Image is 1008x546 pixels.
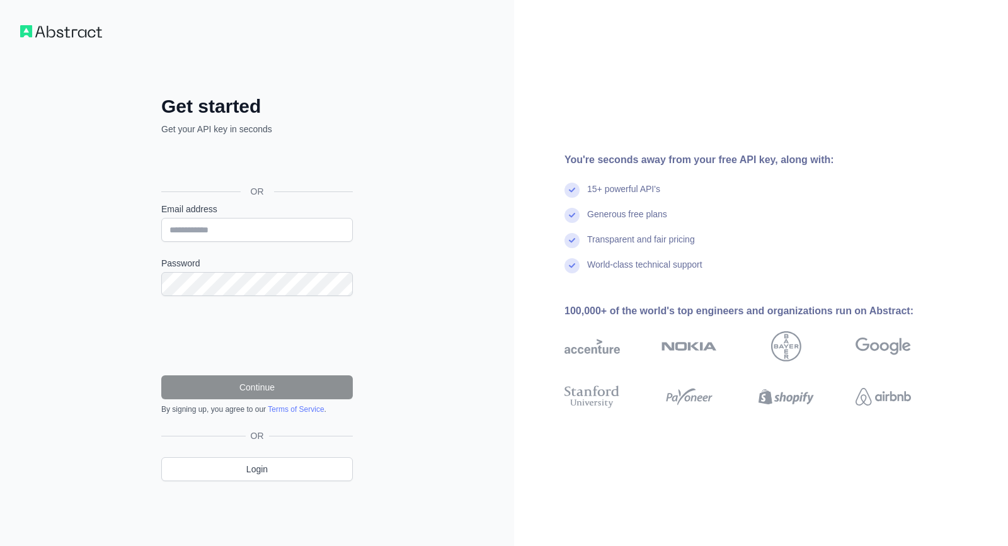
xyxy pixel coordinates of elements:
div: Transparent and fair pricing [587,233,695,258]
img: stanford university [564,383,620,411]
img: airbnb [856,383,911,411]
img: nokia [661,331,717,361]
img: check mark [564,208,580,223]
img: check mark [564,183,580,198]
a: Login [161,457,353,481]
div: World-class technical support [587,258,702,283]
span: OR [246,429,269,442]
img: google [856,331,911,361]
iframe: Botão "Fazer login com o Google" [155,149,357,177]
iframe: reCAPTCHA [161,311,353,360]
p: Get your API key in seconds [161,123,353,135]
div: 15+ powerful API's [587,183,660,208]
img: payoneer [661,383,717,411]
label: Email address [161,203,353,215]
img: check mark [564,258,580,273]
button: Continue [161,375,353,399]
span: OR [241,185,274,198]
img: bayer [771,331,801,361]
div: Generous free plans [587,208,667,233]
img: check mark [564,233,580,248]
label: Password [161,257,353,270]
h2: Get started [161,95,353,118]
img: shopify [759,383,814,411]
div: By signing up, you agree to our . [161,404,353,414]
a: Terms of Service [268,405,324,414]
img: Workflow [20,25,102,38]
div: 100,000+ of the world's top engineers and organizations run on Abstract: [564,304,951,319]
img: accenture [564,331,620,361]
div: You're seconds away from your free API key, along with: [564,152,951,168]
